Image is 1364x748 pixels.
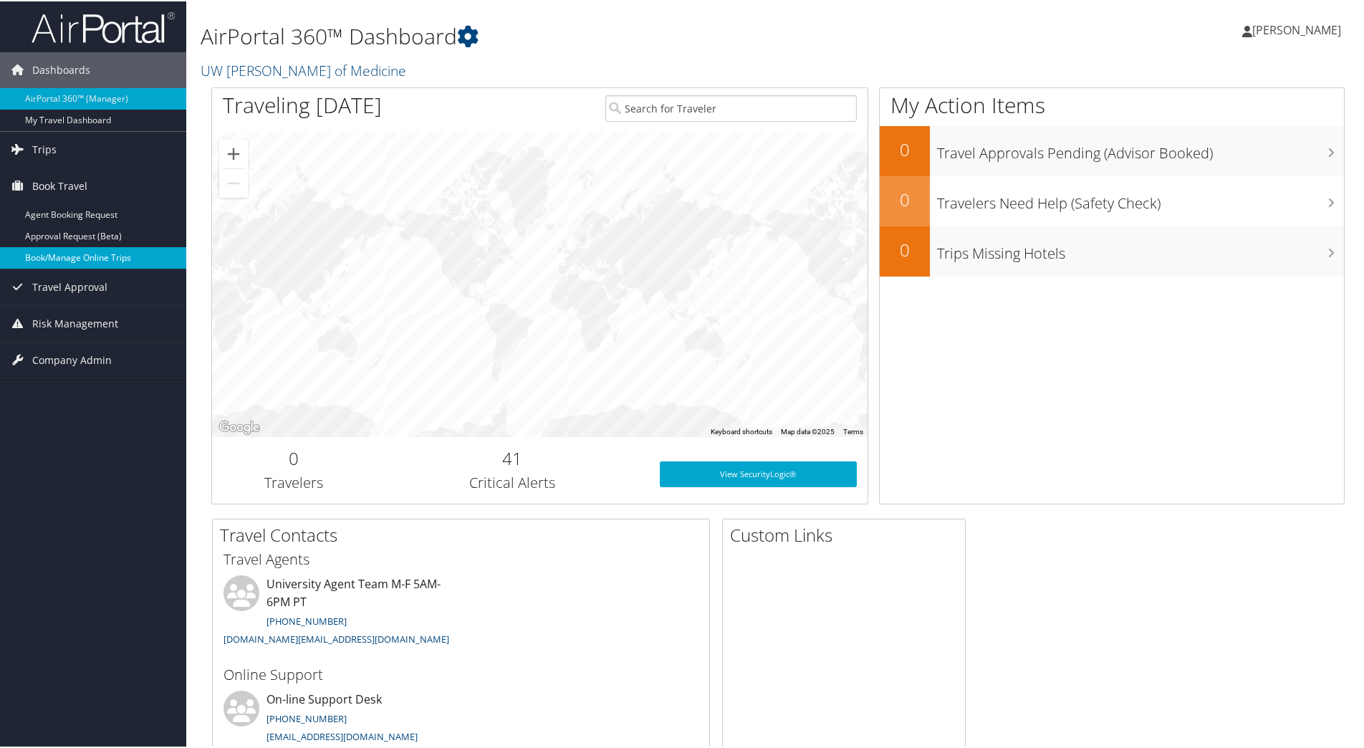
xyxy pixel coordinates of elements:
[266,613,347,626] a: [PHONE_NUMBER]
[32,167,87,203] span: Book Travel
[937,235,1344,262] h3: Trips Missing Hotels
[880,225,1344,275] a: 0Trips Missing Hotels
[216,417,263,436] img: Google
[32,305,118,340] span: Risk Management
[266,729,418,742] a: [EMAIL_ADDRESS][DOMAIN_NAME]
[843,426,863,434] a: Terms (opens in new tab)
[32,130,57,166] span: Trips
[224,631,449,644] a: [DOMAIN_NAME][EMAIL_ADDRESS][DOMAIN_NAME]
[937,185,1344,212] h3: Travelers Need Help (Safety Check)
[660,460,857,486] a: View SecurityLogic®
[387,471,638,492] h3: Critical Alerts
[220,522,709,546] h2: Travel Contacts
[224,548,698,568] h3: Travel Agents
[32,268,107,304] span: Travel Approval
[880,236,930,261] h2: 0
[223,89,382,119] h1: Traveling [DATE]
[880,136,930,160] h2: 0
[605,94,857,120] input: Search for Traveler
[32,9,175,43] img: airportal-logo.png
[32,51,90,87] span: Dashboards
[216,574,461,661] li: University Agent Team M-F 5AM-6PM PT
[224,663,698,684] h3: Online Support
[781,426,835,434] span: Map data ©2025
[219,168,248,196] button: Zoom out
[711,426,772,436] button: Keyboard shortcuts
[32,341,112,377] span: Company Admin
[880,89,1344,119] h1: My Action Items
[1242,7,1355,50] a: [PERSON_NAME]
[880,175,1344,225] a: 0Travelers Need Help (Safety Check)
[730,522,965,546] h2: Custom Links
[880,125,1344,175] a: 0Travel Approvals Pending (Advisor Booked)
[880,186,930,211] h2: 0
[219,138,248,167] button: Zoom in
[223,471,365,492] h3: Travelers
[266,711,347,724] a: [PHONE_NUMBER]
[1252,21,1341,37] span: [PERSON_NAME]
[201,20,971,50] h1: AirPortal 360™ Dashboard
[223,445,365,469] h2: 0
[216,417,263,436] a: Open this area in Google Maps (opens a new window)
[201,59,410,79] a: UW [PERSON_NAME] of Medicine
[937,135,1344,162] h3: Travel Approvals Pending (Advisor Booked)
[387,445,638,469] h2: 41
